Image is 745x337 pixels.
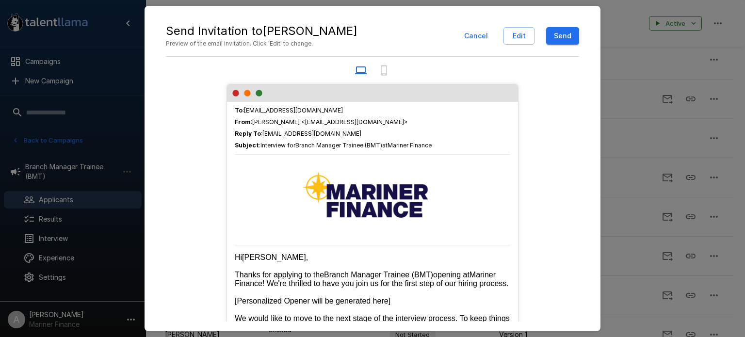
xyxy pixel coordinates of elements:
span: [PERSON_NAME] [242,253,306,261]
b: From [235,118,251,126]
span: opening at [433,271,470,279]
span: Mariner Finance [235,271,496,288]
span: : [235,141,432,150]
span: Mariner Finance [388,142,432,149]
span: Preview of the email invitation. Click 'Edit' to change. [166,39,357,48]
span: Branch Manager Trainee (BMT) [295,142,382,149]
img: Talent Llama [235,164,510,233]
button: Edit [503,27,534,45]
span: ! We're thrilled to have you join us for the first step of our hiring process. [262,279,509,288]
b: Reply To [235,130,261,137]
span: : [PERSON_NAME] <[EMAIL_ADDRESS][DOMAIN_NAME]> [235,117,408,127]
b: To [235,107,243,114]
span: Branch Manager Trainee (BMT) [324,271,433,279]
span: : [EMAIL_ADDRESS][DOMAIN_NAME] [235,106,510,115]
span: , [306,253,308,261]
b: Subject [235,142,259,149]
span: [Personalized Opener will be generated here] [235,297,390,305]
span: at [382,142,388,149]
button: Send [546,27,579,45]
button: Cancel [460,27,492,45]
span: Hi [235,253,242,261]
span: Thanks for applying to the [235,271,324,279]
span: Interview for [260,142,295,149]
h5: Send Invitation to [PERSON_NAME] [166,23,357,39]
span: : [EMAIL_ADDRESS][DOMAIN_NAME] [235,129,510,139]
